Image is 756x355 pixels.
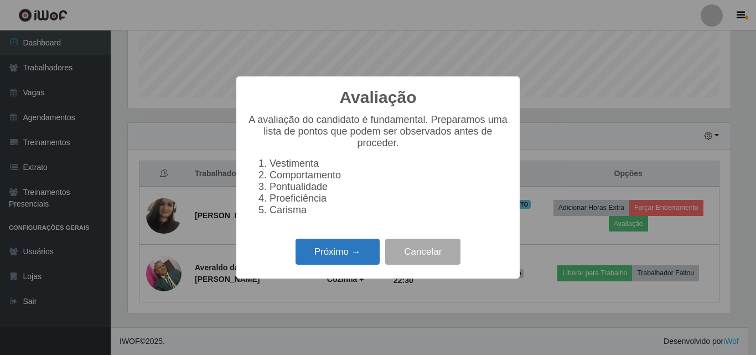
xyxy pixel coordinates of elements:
[270,169,509,181] li: Comportamento
[270,204,509,216] li: Carisma
[340,88,417,107] h2: Avaliação
[247,114,509,149] p: A avaliação do candidato é fundamental. Preparamos uma lista de pontos que podem ser observados a...
[385,239,460,265] button: Cancelar
[270,193,509,204] li: Proeficiência
[270,181,509,193] li: Pontualidade
[296,239,380,265] button: Próximo →
[270,158,509,169] li: Vestimenta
